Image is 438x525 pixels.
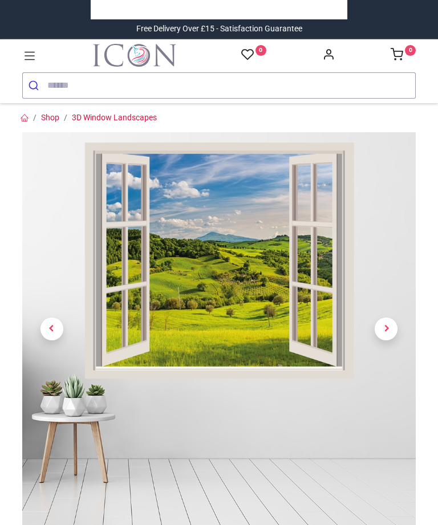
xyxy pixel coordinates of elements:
a: Logo of Icon Wall Stickers [93,44,176,67]
sup: 0 [255,45,266,56]
a: 3D Window Landscapes [72,113,157,122]
a: Next [357,192,416,467]
span: Previous [40,318,63,340]
a: 0 [391,51,416,60]
a: Shop [41,113,59,122]
button: Submit [23,73,47,98]
a: 0 [241,48,266,62]
sup: 0 [405,45,416,56]
img: Icon Wall Stickers [93,44,176,67]
div: Free Delivery Over £15 - Satisfaction Guarantee [136,23,302,35]
span: Next [375,318,398,340]
iframe: Customer reviews powered by Trustpilot [99,4,339,15]
a: Account Info [322,51,335,60]
a: Previous [22,192,82,467]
